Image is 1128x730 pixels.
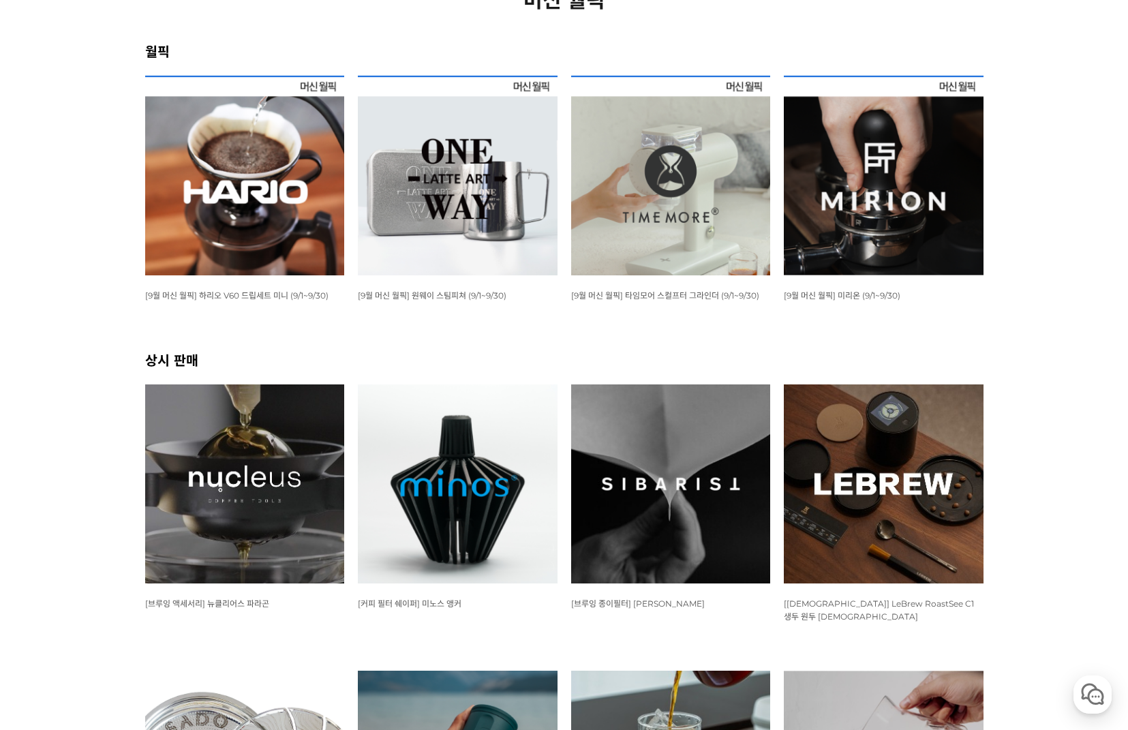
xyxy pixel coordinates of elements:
span: 홈 [43,453,51,463]
span: [브루잉 액세서리] 뉴클리어스 파라곤 [145,598,269,609]
a: [브루잉 종이필터] [PERSON_NAME] [571,598,705,609]
h2: 월픽 [145,41,984,61]
img: 9월 머신 월픽 타임모어 스컬프터 [571,76,771,275]
img: 미노스 앵커 [358,384,558,584]
a: [9월 머신 월픽] 하리오 V60 드립세트 미니 (9/1~9/30) [145,290,329,301]
h2: 상시 판매 [145,350,984,369]
span: 대화 [125,453,141,464]
a: [브루잉 액세서리] 뉴클리어스 파라곤 [145,598,269,609]
a: [[DEMOGRAPHIC_DATA]] LeBrew RoastSee C1 생두 원두 [DEMOGRAPHIC_DATA] [784,598,974,622]
img: 르브루 LeBrew [784,384,984,584]
span: [커피 필터 쉐이퍼] 미노스 앵커 [358,598,461,609]
a: 홈 [4,432,90,466]
a: [9월 머신 월픽] 미리온 (9/1~9/30) [784,290,900,301]
img: 뉴클리어스 파라곤 [145,384,345,584]
img: 시바리스트 SIBARIST [571,384,771,584]
span: 설정 [211,453,227,463]
a: [9월 머신 월픽] 원웨이 스팀피쳐 (9/1~9/30) [358,290,506,301]
a: [9월 머신 월픽] 타임모어 스컬프터 그라인더 (9/1~9/30) [571,290,759,301]
span: [[DEMOGRAPHIC_DATA]] LeBrew RoastSee C1 생두 원두 [DEMOGRAPHIC_DATA] [784,598,974,622]
span: [브루잉 종이필터] [PERSON_NAME] [571,598,705,609]
img: 9월 머신 월픽 원웨이 스팀피쳐 [358,76,558,275]
img: 9월 머신 월픽 하리오 V60 드립세트 미니 [145,76,345,275]
img: 9월 머신 월픽 미리온 [784,76,984,275]
a: [커피 필터 쉐이퍼] 미노스 앵커 [358,598,461,609]
a: 설정 [176,432,262,466]
a: 대화 [90,432,176,466]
